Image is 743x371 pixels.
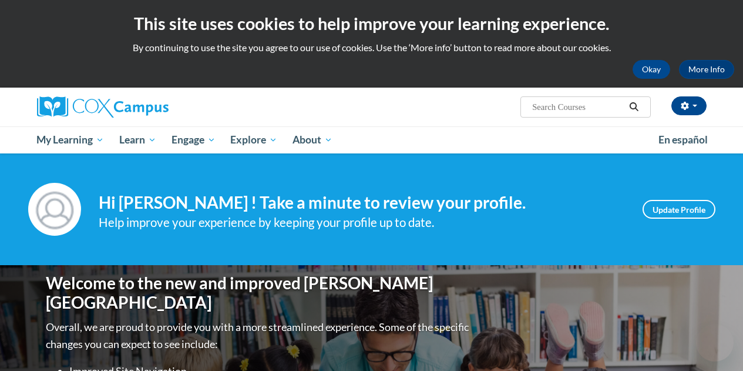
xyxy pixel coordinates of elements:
[671,96,707,115] button: Account Settings
[285,126,340,153] a: About
[28,126,715,153] div: Main menu
[679,60,734,79] a: More Info
[9,12,734,35] h2: This site uses cookies to help improve your learning experience.
[36,133,104,147] span: My Learning
[293,133,332,147] span: About
[658,133,708,146] span: En español
[223,126,285,153] a: Explore
[164,126,223,153] a: Engage
[230,133,277,147] span: Explore
[28,183,81,236] img: Profile Image
[625,100,643,114] button: Search
[119,133,156,147] span: Learn
[172,133,216,147] span: Engage
[29,126,112,153] a: My Learning
[633,60,670,79] button: Okay
[651,128,715,152] a: En español
[46,319,472,353] p: Overall, we are proud to provide you with a more streamlined experience. Some of the specific cha...
[696,324,734,362] iframe: Button to launch messaging window
[37,96,248,118] a: Cox Campus
[37,96,169,118] img: Cox Campus
[99,213,625,232] div: Help improve your experience by keeping your profile up to date.
[46,273,472,313] h1: Welcome to the new and improved [PERSON_NAME][GEOGRAPHIC_DATA]
[112,126,164,153] a: Learn
[643,200,715,219] a: Update Profile
[9,41,734,54] p: By continuing to use the site you agree to our use of cookies. Use the ‘More info’ button to read...
[531,100,625,114] input: Search Courses
[99,193,625,213] h4: Hi [PERSON_NAME] ! Take a minute to review your profile.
